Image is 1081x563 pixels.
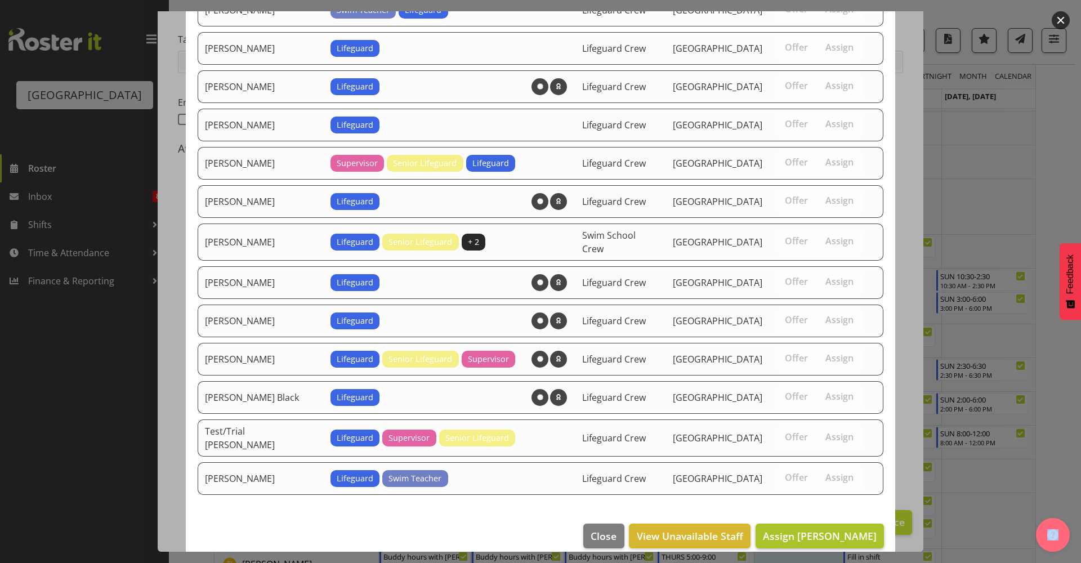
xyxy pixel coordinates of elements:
button: View Unavailable Staff [629,524,750,548]
span: [GEOGRAPHIC_DATA] [673,391,762,404]
span: Lifeguard Crew [582,432,646,444]
button: Feedback - Show survey [1060,243,1081,320]
span: Lifeguard [337,315,373,327]
span: [GEOGRAPHIC_DATA] [673,42,762,55]
span: Assign [825,3,854,15]
td: [PERSON_NAME] [198,462,324,495]
span: Assign [825,276,854,287]
td: [PERSON_NAME] [198,70,324,103]
td: [PERSON_NAME] [198,224,324,261]
span: Lifeguard Crew [582,81,646,93]
span: Lifeguard Crew [582,353,646,365]
span: Supervisor [468,353,509,365]
span: [GEOGRAPHIC_DATA] [673,4,762,16]
span: [GEOGRAPHIC_DATA] [673,236,762,248]
img: help-xxl-2.png [1047,529,1058,540]
span: Lifeguard Crew [582,391,646,404]
span: Lifeguard [337,42,373,55]
span: Lifeguard [337,81,373,93]
span: Lifeguard Crew [582,195,646,208]
span: Offer [785,431,808,443]
td: [PERSON_NAME] Black [198,381,324,414]
span: Assign [825,472,854,483]
span: Lifeguard Crew [582,315,646,327]
span: [GEOGRAPHIC_DATA] [673,276,762,289]
span: [GEOGRAPHIC_DATA] [673,157,762,169]
span: Assign [825,118,854,129]
span: Lifeguard Crew [582,4,646,16]
span: [GEOGRAPHIC_DATA] [673,119,762,131]
td: [PERSON_NAME] [198,185,324,218]
span: Lifeguard Crew [582,42,646,55]
span: Offer [785,235,808,247]
span: Offer [785,157,808,168]
span: View Unavailable Staff [637,529,743,543]
span: Assign [825,195,854,206]
span: Offer [785,314,808,325]
span: Assign [825,352,854,364]
span: Lifeguard [337,276,373,289]
span: Assign [825,235,854,247]
span: Lifeguard [337,353,373,365]
span: [GEOGRAPHIC_DATA] [673,432,762,444]
span: Assign [825,80,854,91]
span: Lifeguard [472,157,509,169]
span: Lifeguard [337,236,373,248]
span: Assign [PERSON_NAME] [763,529,877,543]
td: [PERSON_NAME] [198,109,324,141]
span: [GEOGRAPHIC_DATA] [673,315,762,327]
button: Close [583,524,624,548]
span: [GEOGRAPHIC_DATA] [673,195,762,208]
span: [GEOGRAPHIC_DATA] [673,472,762,485]
span: Offer [785,3,808,15]
span: Assign [825,431,854,443]
span: Swim School Crew [582,229,636,255]
span: Offer [785,472,808,483]
span: Feedback [1065,254,1075,294]
span: Senior Lifeguard [445,432,509,444]
span: Lifeguard [337,472,373,485]
td: [PERSON_NAME] [198,32,324,65]
span: Lifeguard Crew [582,276,646,289]
span: Assign [825,157,854,168]
span: Assign [825,42,854,53]
span: Lifeguard Crew [582,472,646,485]
span: Lifeguard Crew [582,157,646,169]
span: Lifeguard [337,432,373,444]
span: Lifeguard [337,195,373,208]
span: Lifeguard [337,119,373,131]
span: Offer [785,391,808,402]
span: Lifeguard [337,391,373,404]
span: Assign [825,314,854,325]
td: [PERSON_NAME] [198,343,324,376]
span: Offer [785,195,808,206]
span: Lifeguard Crew [582,119,646,131]
span: Supervisor [388,432,430,444]
span: Senior Lifeguard [388,236,452,248]
span: + 2 [468,236,479,248]
span: Supervisor [337,157,378,169]
span: Offer [785,80,808,91]
span: Offer [785,118,808,129]
td: Test/Trial [PERSON_NAME] [198,419,324,457]
span: Offer [785,352,808,364]
span: [GEOGRAPHIC_DATA] [673,353,762,365]
span: Assign [825,391,854,402]
span: Senior Lifeguard [393,157,457,169]
span: Close [591,529,617,543]
span: Senior Lifeguard [388,353,452,365]
span: Offer [785,276,808,287]
span: [GEOGRAPHIC_DATA] [673,81,762,93]
td: [PERSON_NAME] [198,266,324,299]
td: [PERSON_NAME] [198,305,324,337]
span: Offer [785,42,808,53]
span: Swim Teacher [388,472,441,485]
td: [PERSON_NAME] [198,147,324,180]
button: Assign [PERSON_NAME] [756,524,884,548]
